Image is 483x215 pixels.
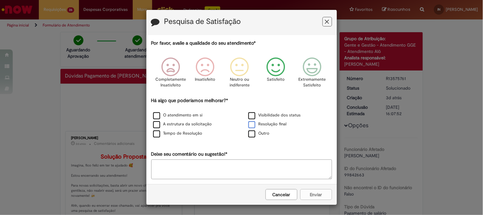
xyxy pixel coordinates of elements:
[267,77,285,83] p: Satisfeito
[224,53,256,96] div: Neutro ou indiferente
[155,77,186,88] p: Completamente Insatisfeito
[153,112,203,118] label: O atendimento em si
[299,77,326,88] p: Extremamente Satisfeito
[266,189,297,200] button: Cancelar
[258,53,294,96] div: Satisfeito
[195,77,216,83] p: Insatisfeito
[248,112,301,118] label: Visibilidade dos status
[248,130,270,137] label: Outro
[189,53,221,96] div: Insatisfeito
[296,53,329,96] div: Extremamente Satisfeito
[151,40,256,47] label: Por favor, avalie a qualidade do seu atendimento*
[248,121,287,127] label: Resolução final
[151,97,332,138] div: Há algo que poderíamos melhorar?*
[154,53,187,96] div: Completamente Insatisfeito
[164,18,241,26] label: Pesquisa de Satisfação
[153,121,212,127] label: A estrutura da solicitação
[228,77,251,88] p: Neutro ou indiferente
[153,130,202,137] label: Tempo de Resolução
[151,151,228,158] label: Deixe seu comentário ou sugestão!*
